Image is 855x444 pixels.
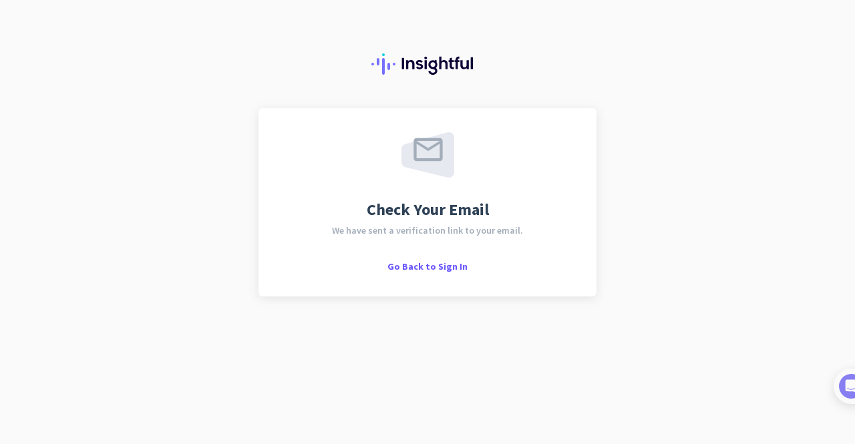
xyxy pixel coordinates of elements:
[387,260,468,272] span: Go Back to Sign In
[367,202,489,218] span: Check Your Email
[332,226,523,235] span: We have sent a verification link to your email.
[371,53,484,75] img: Insightful
[401,132,454,178] img: email-sent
